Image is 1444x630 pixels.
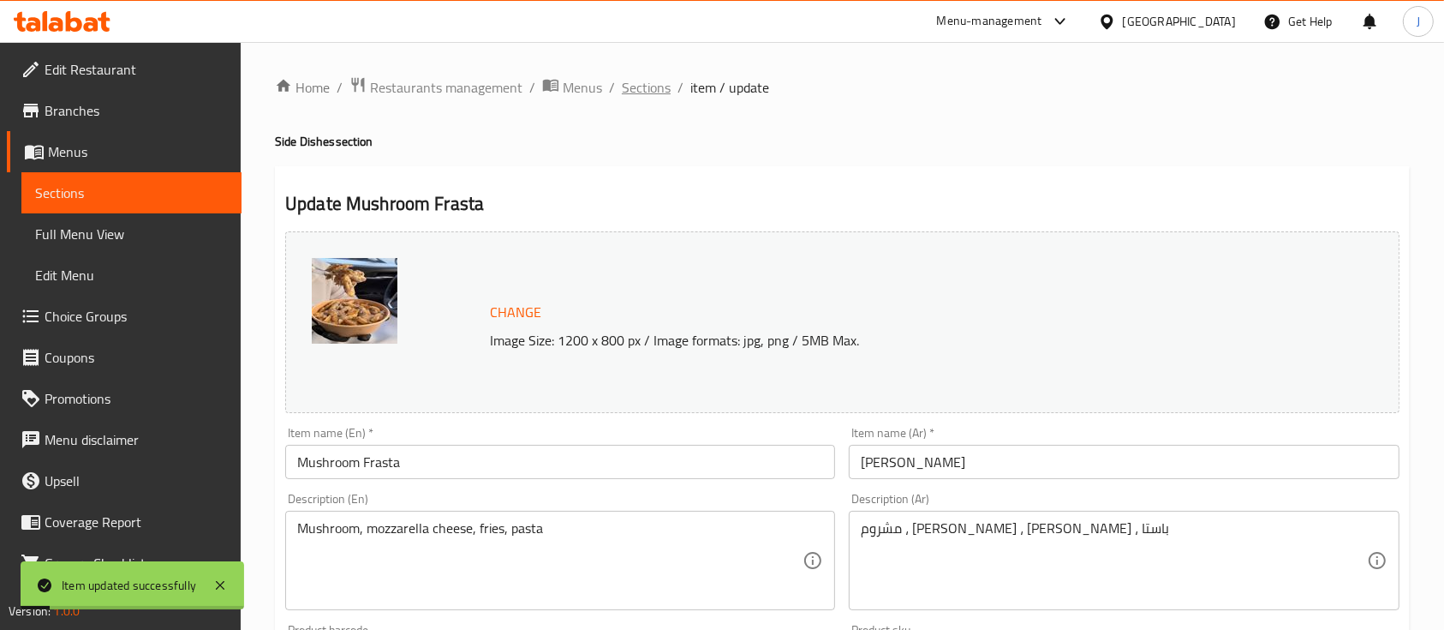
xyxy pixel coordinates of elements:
a: Branches [7,90,242,131]
span: Coupons [45,347,228,368]
span: Menus [563,77,602,98]
a: Full Menu View [21,213,242,255]
span: Edit Menu [35,265,228,285]
p: Image Size: 1200 x 800 px / Image formats: jpg, png / 5MB Max. [483,330,1279,351]
a: Coupons [7,337,242,378]
a: Sections [21,172,242,213]
span: Menus [48,141,228,162]
a: Menus [542,76,602,99]
span: Change [490,300,541,325]
img: WhatsApp_Image_20250929_a638947392089499780.jpg [312,258,397,344]
span: Choice Groups [45,306,228,327]
h4: Side Dishes section [275,133,1410,150]
span: Menu disclaimer [45,429,228,450]
a: Sections [622,77,671,98]
span: Full Menu View [35,224,228,244]
li: / [609,77,615,98]
span: Upsell [45,471,228,491]
div: Item updated successfully [62,576,196,595]
a: Coverage Report [7,501,242,543]
a: Menu disclaimer [7,419,242,460]
nav: breadcrumb [275,76,1410,99]
a: Home [275,77,330,98]
span: Grocery Checklist [45,553,228,573]
a: Choice Groups [7,296,242,337]
a: Upsell [7,460,242,501]
span: J [1417,12,1420,31]
a: Edit Restaurant [7,49,242,90]
div: [GEOGRAPHIC_DATA] [1123,12,1236,31]
a: Menus [7,131,242,172]
div: Menu-management [937,11,1042,32]
span: Restaurants management [370,77,522,98]
input: Enter name En [285,445,835,479]
li: / [529,77,535,98]
span: Coverage Report [45,512,228,532]
li: / [337,77,343,98]
li: / [677,77,683,98]
span: Version: [9,600,51,622]
span: Branches [45,100,228,121]
a: Edit Menu [21,255,242,296]
span: Promotions [45,388,228,409]
a: Promotions [7,378,242,419]
textarea: مشروم ، [PERSON_NAME] ، [PERSON_NAME] ، باستا [861,520,1366,602]
a: Grocery Checklist [7,543,242,584]
textarea: Mushroom, mozzarella cheese, fries, pasta [297,520,803,602]
a: Restaurants management [349,76,522,99]
span: item / update [690,77,769,98]
input: Enter name Ar [849,445,1399,479]
h2: Update Mushroom Frasta [285,191,1399,217]
span: Edit Restaurant [45,59,228,80]
span: 1.0.0 [53,600,80,622]
span: Sections [35,183,228,203]
button: Change [483,295,548,330]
